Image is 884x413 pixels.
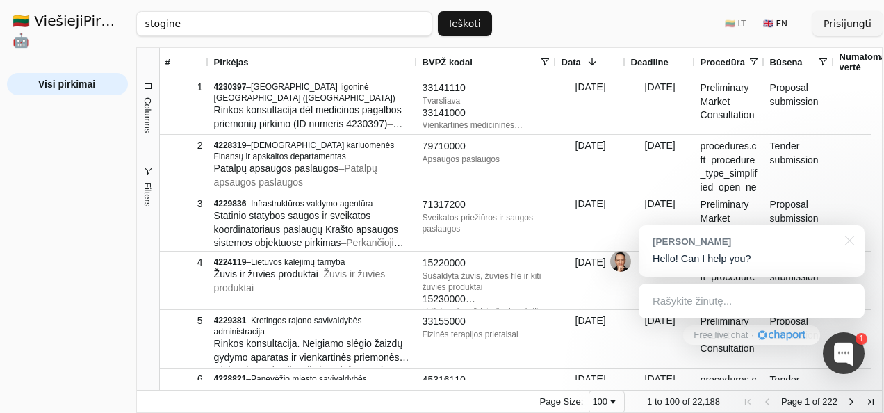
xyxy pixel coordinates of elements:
p: Hello! Can I help you? [653,252,851,266]
div: Apsaugos paslaugos [423,154,550,165]
span: Procedūra [701,57,745,67]
div: Vienkartinės medicininės necheminės medžiagos ir hematologinės medžiagos [423,120,550,131]
span: 100 [664,396,680,407]
div: [DATE] [625,76,695,134]
div: 5 [165,311,203,331]
div: – [214,81,411,104]
div: Proposal submission [764,76,834,134]
span: – Patalpų apsaugos paslaugos [214,163,377,188]
span: Filters [142,182,153,206]
span: 22,188 [692,396,720,407]
span: Data [562,57,581,67]
span: Pirkėjas [214,57,249,67]
span: Deadline [631,57,669,67]
div: 33141110 [423,81,550,95]
span: 4228319 [214,140,247,150]
span: Lietuvos kalėjimų tarnyba [251,257,345,267]
div: [PERSON_NAME] [653,235,837,248]
div: 3 [165,194,203,214]
span: 222 [822,396,837,407]
div: Fizinės terapijos prietaisai [423,329,550,340]
div: 4 [165,252,203,273]
div: 100 [592,396,607,407]
div: 15220000 [423,257,550,270]
span: Free live chat [694,329,748,342]
div: Tender submission [764,252,834,309]
span: Būsena [770,57,803,67]
span: to [655,396,662,407]
div: · [751,329,754,342]
div: 6 [165,369,203,389]
div: [DATE] [625,135,695,193]
span: 4228821 [214,374,247,384]
div: [DATE] [556,310,625,368]
div: 15230000 [423,293,550,307]
div: [DATE] [625,193,695,251]
span: Panevėžio miesto savivaldybės administracija [214,374,367,395]
div: Vytinta arba sūdyta žuvis, užpilta sūrimu žuvis, rūkyta žuvis [423,306,550,317]
div: [DATE] [625,252,695,309]
div: Previous Page [762,396,773,407]
div: [DATE] [556,135,625,193]
div: Preliminary Market Consultation [695,193,764,251]
span: 4229836 [214,199,247,209]
span: – Žuvis ir žuvies produktai [214,268,386,293]
div: 33141112 [423,131,550,145]
a: Free live chat· [683,325,819,345]
div: 1 [165,77,203,97]
span: 4230397 [214,82,247,92]
span: Infrastruktūros valdymo agentūra [251,199,373,209]
div: [DATE] [556,76,625,134]
div: 2 [165,136,203,156]
div: – [214,140,411,162]
div: 45316110 [423,373,550,387]
span: Žuvis ir žuvies produktai [214,268,318,280]
span: Kretingos rajono savivaldybės administracija [214,316,362,337]
span: Rinkos konsultacija. Neigiamo slėgio žaizdų gydymo aparatas ir vienkartinės priemonės [214,338,409,363]
div: 33141000 [423,106,550,120]
div: Next Page [846,396,857,407]
button: Prisijungti [812,11,883,36]
span: of [812,396,820,407]
span: 1 [647,396,652,407]
span: 4224119 [214,257,247,267]
div: Last Page [865,396,876,407]
input: Greita paieška... [136,11,432,36]
span: 4229381 [214,316,247,325]
span: Page [781,396,802,407]
div: Proposal submission [764,193,834,251]
div: Tvarsliava [423,95,550,106]
div: Rašykite žinutę... [639,284,865,318]
div: Page Size: [540,396,584,407]
div: 1 [856,333,867,345]
div: Page Size [589,391,625,413]
span: of [682,396,690,407]
span: [GEOGRAPHIC_DATA] ligoninė [GEOGRAPHIC_DATA] ([GEOGRAPHIC_DATA]) [214,82,395,103]
img: Jonas [610,251,631,272]
span: [DEMOGRAPHIC_DATA] kariuomenės Finansų ir apskaitos departamentas [214,140,395,161]
div: [DATE] [556,252,625,309]
span: Rinkos konsultacija dėl medicinos pagalbos priemonių pirkimo (ID numeris 4230397) [214,104,402,129]
button: Ieškoti [438,11,492,36]
div: Preliminary Market Consultation [695,76,764,134]
div: [DATE] [625,310,695,368]
div: Sušaldyta žuvis, žuvies filė ir kiti žuvies produktai [423,270,550,293]
span: BVPŽ kodai [423,57,473,67]
span: # [165,57,170,67]
div: 79710000 [423,140,550,154]
div: Sveikatos priežiūros ir saugos paslaugos [423,212,550,234]
div: – [214,373,411,396]
div: [DATE] [556,193,625,251]
span: Statinio statybos saugos ir sveikatos koordinatoriaus paslaugų Krašto apsaugos sistemos objektuos... [214,210,398,248]
span: Visi pirkimai [38,74,95,95]
div: Tender submission [764,135,834,193]
div: First Page [742,396,753,407]
div: – [214,315,411,337]
div: procedures.cft_procedure_type_simplified_open [695,252,764,309]
span: Columns [142,97,153,133]
div: procedures.cft_procedure_type_simplified_open_negotiation [695,135,764,193]
div: 71317200 [423,198,550,212]
span: 1 [805,396,810,407]
button: 🇬🇧 EN [755,13,796,35]
div: – [214,198,411,209]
